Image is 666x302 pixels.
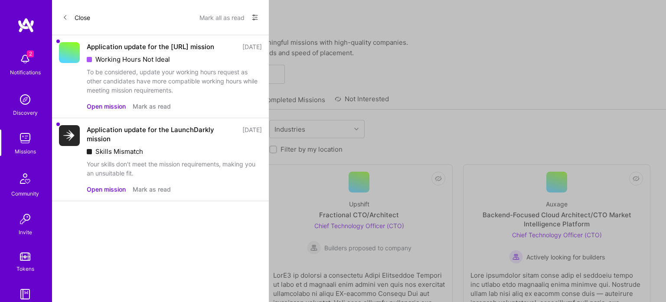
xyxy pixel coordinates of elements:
img: Invite [16,210,34,228]
button: Mark as read [133,185,171,194]
button: Open mission [87,185,126,194]
button: Mark all as read [199,10,245,24]
img: teamwork [16,129,34,147]
div: Missions [15,147,36,156]
div: Your skills don't meet the mission requirements, making you an unsuitable fit. [87,159,262,178]
img: tokens [20,252,30,261]
button: Close [62,10,90,24]
div: Community [11,189,39,198]
img: logo [17,17,35,33]
img: discovery [16,91,34,108]
button: Open mission [87,102,126,111]
div: Application update for the LaunchDarkly mission [87,125,237,143]
div: Application update for the [URL] mission [87,42,214,51]
div: Tokens [16,264,34,273]
div: [DATE] [242,42,262,51]
div: To be considered, update your working hours request as other candidates have more compatible work... [87,67,262,95]
button: Mark as read [133,102,171,111]
div: [DATE] [242,125,262,143]
div: Working Hours Not Ideal [87,55,262,64]
div: Invite [19,228,32,237]
div: Discovery [13,108,38,117]
img: Community [15,168,36,189]
div: Skills Mismatch [87,147,262,156]
img: Company Logo [59,125,80,146]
